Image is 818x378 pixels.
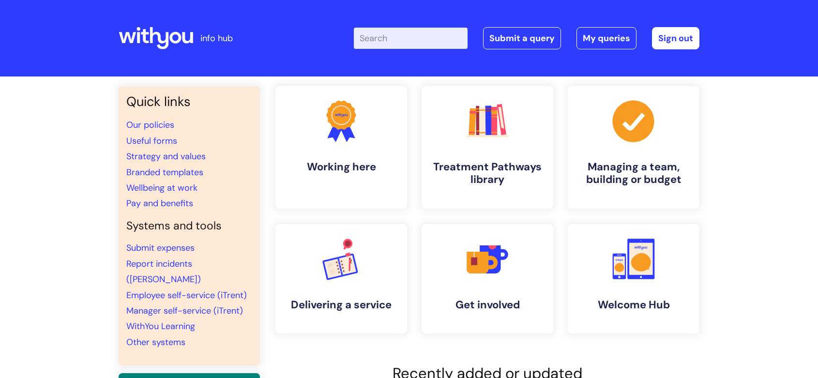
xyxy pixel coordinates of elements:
[126,219,252,233] h4: Systems and tools
[126,320,195,332] a: WithYou Learning
[126,289,247,301] a: Employee self-service (iTrent)
[126,258,201,285] a: Report incidents ([PERSON_NAME])
[126,119,174,131] a: Our policies
[275,86,407,209] a: Working here
[283,161,399,173] h4: Working here
[652,27,699,49] a: Sign out
[422,86,553,209] a: Treatment Pathways library
[126,197,193,209] a: Pay and benefits
[568,86,699,209] a: Managing a team, building or budget
[354,28,468,49] input: Search
[126,166,203,178] a: Branded templates
[429,299,545,311] h4: Get involved
[126,151,206,162] a: Strategy and values
[126,135,177,147] a: Useful forms
[422,224,553,333] a: Get involved
[126,305,243,317] a: Manager self-service (iTrent)
[568,224,699,333] a: Welcome Hub
[483,27,561,49] a: Submit a query
[126,336,185,348] a: Other systems
[126,182,197,194] a: Wellbeing at work
[126,242,195,254] a: Submit expenses
[429,161,545,186] h4: Treatment Pathways library
[354,27,699,49] div: | -
[576,27,636,49] a: My queries
[576,161,692,186] h4: Managing a team, building or budget
[275,224,407,333] a: Delivering a service
[126,94,252,109] h3: Quick links
[200,30,233,46] p: info hub
[283,299,399,311] h4: Delivering a service
[576,299,692,311] h4: Welcome Hub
